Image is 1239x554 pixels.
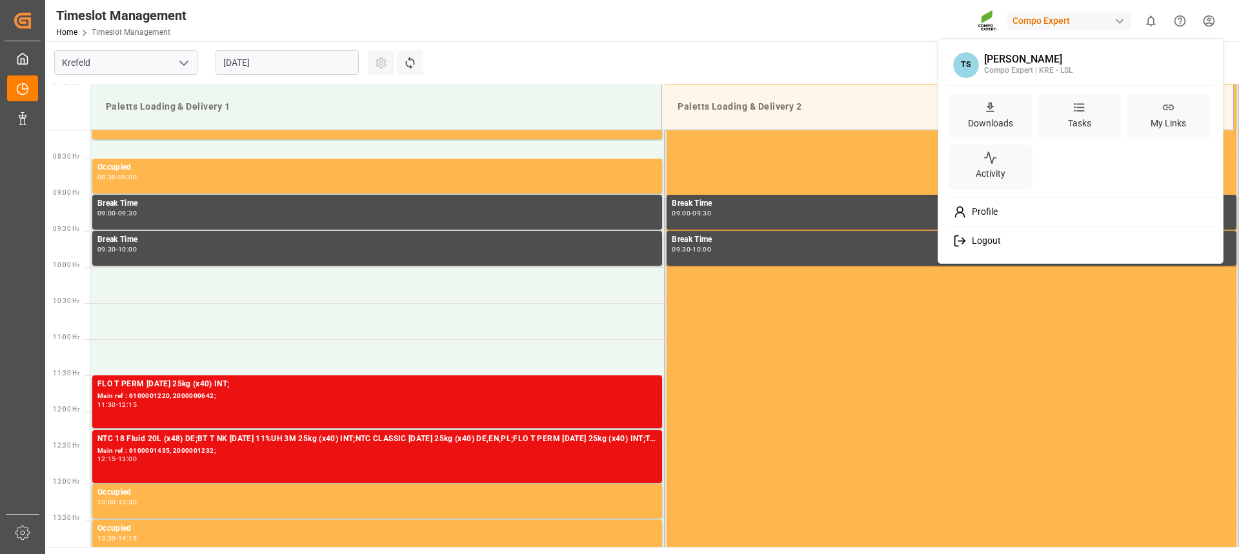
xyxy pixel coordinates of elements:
div: Activity [973,164,1008,183]
span: Profile [967,206,998,218]
span: Logout [967,235,1001,247]
div: My Links [1148,114,1189,133]
div: [PERSON_NAME] [984,54,1073,65]
div: Downloads [965,114,1016,133]
div: Compo Expert | KRE - LSL [984,65,1073,77]
div: Tasks [1065,114,1094,133]
span: TS [953,52,979,78]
